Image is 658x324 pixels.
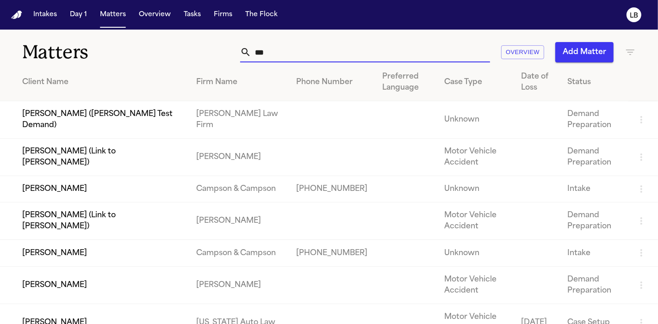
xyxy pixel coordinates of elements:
button: Tasks [180,6,205,23]
div: Preferred Language [382,71,429,93]
td: [PHONE_NUMBER] [289,176,375,202]
button: Add Matter [555,42,614,62]
td: Intake [560,240,628,266]
td: Demand Preparation [560,139,628,176]
td: Motor Vehicle Accident [437,202,514,240]
td: Motor Vehicle Accident [437,266,514,304]
td: Intake [560,176,628,202]
h1: Matters [22,41,191,64]
button: Matters [96,6,130,23]
img: Finch Logo [11,11,22,19]
button: Overview [135,6,174,23]
button: The Flock [242,6,281,23]
button: Day 1 [66,6,91,23]
button: Overview [501,45,544,60]
div: Firm Name [196,77,281,88]
td: Unknown [437,176,514,202]
td: Unknown [437,240,514,266]
div: Client Name [22,77,181,88]
td: [PERSON_NAME] [189,266,289,304]
div: Phone Number [296,77,367,88]
td: Demand Preparation [560,266,628,304]
div: Date of Loss [521,71,553,93]
td: [PHONE_NUMBER] [289,240,375,266]
button: Intakes [30,6,61,23]
td: Demand Preparation [560,101,628,139]
td: Demand Preparation [560,202,628,240]
td: Campson & Campson [189,240,289,266]
td: Campson & Campson [189,176,289,202]
td: Motor Vehicle Accident [437,139,514,176]
div: Case Type [444,77,507,88]
td: [PERSON_NAME] [189,202,289,240]
td: [PERSON_NAME] Law Firm [189,101,289,139]
td: [PERSON_NAME] [189,139,289,176]
div: Status [567,77,621,88]
a: Home [11,11,22,19]
button: Firms [210,6,236,23]
td: Unknown [437,101,514,139]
